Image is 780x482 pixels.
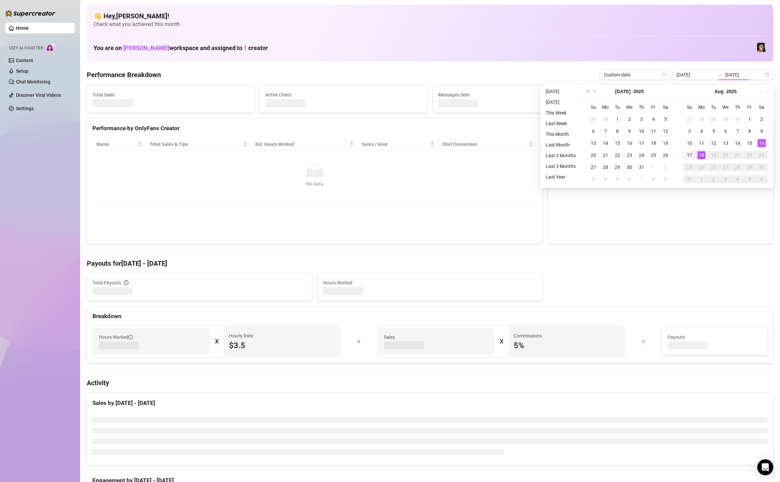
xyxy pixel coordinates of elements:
span: swap-right [717,72,723,77]
span: Sales [384,333,489,341]
span: Hours Worked [99,333,133,341]
span: Check what you achieved this month [93,21,767,28]
span: info-circle [124,280,128,285]
span: Total Sales & Tips [150,141,242,148]
span: 5 % [514,340,619,351]
a: Setup [16,68,28,74]
span: Payouts [668,333,762,341]
a: Home [16,25,29,31]
h4: Performance Breakdown [87,70,161,79]
div: Sales by [DATE] - [DATE] [92,399,768,408]
div: Breakdown [92,312,768,321]
div: = [629,336,658,347]
article: Commissions [514,332,542,339]
div: Open Intercom Messenger [757,459,773,475]
div: + [345,336,373,347]
h4: 👋 Hey, [PERSON_NAME] ! [93,11,767,21]
div: Sales by OnlyFans Creator [554,124,768,133]
span: $3.5 [229,340,334,351]
div: No data [99,180,530,188]
h4: Payouts for [DATE] - [DATE] [87,259,773,268]
span: [PERSON_NAME] [123,44,169,51]
span: Sales / Hour [362,141,429,148]
input: Start date [677,71,715,78]
div: Est. Hours Worked [255,141,348,148]
input: End date [725,71,763,78]
span: info-circle [128,335,133,339]
th: Chat Conversion [438,138,537,151]
a: Settings [16,106,34,111]
span: Chat Conversion [442,141,528,148]
span: Name [96,141,136,148]
a: Discover Viral Videos [16,92,61,98]
article: Hourly Rate [229,332,253,339]
span: Total Sales [92,91,249,98]
div: X [215,336,218,347]
img: Luna [757,43,766,52]
a: Content [16,58,33,63]
a: Chat Monitoring [16,79,50,84]
span: Izzy AI Chatter [9,45,43,51]
h4: Activity [87,378,773,388]
div: X [500,336,503,347]
img: logo-BBDzfeDw.svg [5,10,55,17]
span: Messages Sent [439,91,595,98]
th: Name [92,138,146,151]
img: AI Chatter [46,42,56,52]
div: Performance by OnlyFans Creator [92,124,537,133]
span: Custom date [604,70,666,80]
span: Total Payouts [92,279,121,286]
span: 1 [244,44,247,51]
span: Hours Worked [323,279,537,286]
span: calendar [662,73,666,77]
span: to [717,72,723,77]
span: Active Chats [265,91,422,98]
th: Total Sales & Tips [146,138,251,151]
th: Sales / Hour [358,138,438,151]
h1: You are on workspace and assigned to creator [93,44,268,52]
